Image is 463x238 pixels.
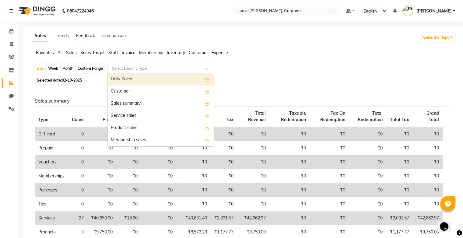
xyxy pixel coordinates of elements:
td: 0 [68,155,87,169]
td: ₹0 [349,155,386,169]
td: Vouchers [35,155,68,169]
span: Add this report to Favorites List [205,100,209,107]
td: ₹0 [386,141,412,155]
td: ₹0 [412,197,443,211]
td: ₹0 [87,127,116,141]
td: ₹0 [176,183,211,197]
span: Selected date: [35,76,83,84]
span: Grand Total [426,110,439,122]
td: Tips [35,197,68,211]
td: ₹0 [310,183,349,197]
div: Month [61,64,75,73]
td: ₹0 [269,197,310,211]
td: ₹0 [269,169,310,183]
td: ₹0 [269,141,310,155]
span: Sales Target [80,50,105,55]
td: ₹0 [116,169,141,183]
td: ₹0 [386,155,412,169]
td: ₹0 [87,169,116,183]
td: ₹2,031.57 [211,211,237,225]
td: ₹42,662.97 [237,211,269,225]
iframe: chat widget [437,214,457,232]
td: ₹0 [412,169,443,183]
td: Gift card [35,127,68,141]
span: Total Revenue [248,110,266,122]
td: ₹0 [412,127,443,141]
td: ₹0 [349,141,386,155]
td: ₹0 [310,197,349,211]
td: ₹0 [211,169,237,183]
div: Service sales [108,110,214,122]
td: ₹0 [176,197,211,211]
td: ₹0 [310,169,349,183]
div: Membership sales [108,134,214,146]
td: Services [35,211,68,225]
span: Add this report to Favorites List [205,76,209,83]
td: ₹0 [386,183,412,197]
span: Inventory [167,50,185,55]
td: ₹0 [310,211,349,225]
span: Expense [212,50,228,55]
span: Customer [189,50,208,55]
td: ₹0 [386,197,412,211]
td: Packages [35,183,68,197]
b: 08047224946 [67,2,94,19]
h6: Sales summary [35,98,450,104]
span: Type [38,117,48,122]
a: Sales [32,30,48,41]
td: ₹0 [237,127,269,141]
td: ₹0 [176,141,211,155]
td: ₹0 [349,183,386,197]
td: ₹0 [116,155,141,169]
td: ₹0 [141,141,176,155]
td: ₹0 [141,169,176,183]
td: ₹0 [141,211,176,225]
td: ₹0 [237,169,269,183]
div: Daily Sales [108,73,214,86]
td: ₹0 [116,197,141,211]
td: 0 [68,169,87,183]
div: Sales summary [108,98,214,110]
td: ₹0 [116,183,141,197]
td: Prepaid [35,141,68,155]
td: ₹0 [176,155,211,169]
ng-dropdown-panel: Options list [107,73,214,147]
td: ₹0 [269,211,310,225]
span: Sales [66,50,77,55]
td: ₹40,631.40 [176,211,211,225]
td: ₹0 [87,155,116,169]
td: ₹0 [141,197,176,211]
td: ₹0 [310,155,349,169]
td: ₹0 [269,155,310,169]
span: Add this report to Favorites List [205,137,209,144]
span: Invoice [122,50,135,55]
span: Tax [226,117,233,122]
td: 0 [68,183,87,197]
td: ₹0 [412,155,443,169]
span: Tax On Redemption [320,110,345,122]
td: ₹0 [87,197,116,211]
div: Custom Range [76,64,104,73]
td: ₹0 [386,169,412,183]
span: Add this report to Favorites List [205,88,209,95]
a: Trends [56,33,69,38]
td: 0 [68,127,87,141]
td: ₹0 [412,183,443,197]
button: Generate Report [422,33,454,42]
td: ₹0 [87,141,116,155]
td: ₹0 [211,141,237,155]
span: Total Tax [390,117,409,122]
span: 02-10-2025 [62,78,82,82]
td: ₹0 [386,127,412,141]
td: 27 [68,211,87,225]
td: ₹0 [237,183,269,197]
span: Add this report to Favorites List [205,124,209,132]
td: 0 [68,141,87,155]
td: ₹0 [237,197,269,211]
td: ₹0 [211,127,237,141]
td: ₹0 [87,183,116,197]
td: Memberships [35,169,68,183]
td: ₹0 [349,211,386,225]
td: ₹0 [349,169,386,183]
td: ₹0 [349,197,386,211]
